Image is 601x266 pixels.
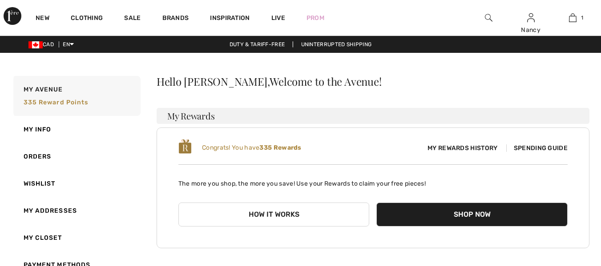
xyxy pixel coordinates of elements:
a: My Info [12,116,141,143]
a: New [36,14,49,24]
a: Sale [124,14,141,24]
img: Canadian Dollar [28,41,43,48]
button: How it works [178,202,370,226]
span: EN [63,41,74,48]
h3: My Rewards [157,108,589,124]
img: My Info [527,12,535,23]
b: 335 Rewards [259,144,301,151]
a: My Addresses [12,197,141,224]
img: 1ère Avenue [4,7,21,25]
a: My Closet [12,224,141,251]
span: CAD [28,41,57,48]
span: Spending Guide [506,144,568,152]
span: Inspiration [210,14,250,24]
a: Orders [12,143,141,170]
div: Nancy [510,25,552,35]
span: My Avenue [24,85,63,94]
div: Hello [PERSON_NAME], [157,76,589,87]
span: My Rewards History [420,143,504,153]
img: My Bag [569,12,577,23]
p: The more you shop, the more you save! Use your Rewards to claim your free pieces! [178,172,568,188]
a: Wishlist [12,170,141,197]
span: 335 Reward points [24,99,89,106]
a: 1 [552,12,593,23]
img: search the website [485,12,492,23]
a: Live [271,13,285,23]
span: Welcome to the Avenue! [270,76,381,87]
img: loyalty_logo_r.svg [178,139,192,155]
a: Brands [162,14,189,24]
button: Shop Now [376,202,568,226]
a: Clothing [71,14,103,24]
a: Sign In [527,13,535,22]
a: Prom [307,13,324,23]
span: Congrats! You have [202,144,302,151]
span: 1 [581,14,583,22]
